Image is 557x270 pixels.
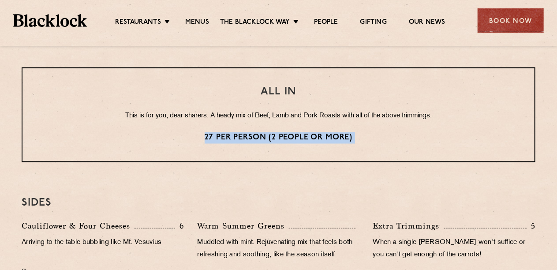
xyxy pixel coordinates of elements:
h3: ALL IN [40,86,517,97]
p: 6 [175,221,184,232]
p: 5 [527,221,535,232]
a: Our News [409,18,445,28]
img: BL_Textured_Logo-footer-cropped.svg [13,14,87,26]
p: 27 per person (2 people or more) [40,132,517,144]
a: The Blacklock Way [220,18,290,28]
a: Restaurants [115,18,161,28]
p: Extra Trimmings [373,220,444,232]
p: Arriving to the table bubbling like Mt. Vesuvius [22,237,184,249]
a: People [314,18,338,28]
p: Warm Summer Greens [197,220,289,232]
h3: SIDES [22,198,535,209]
a: Gifting [360,18,387,28]
p: Cauliflower & Four Cheeses [22,220,135,232]
p: This is for you, dear sharers. A heady mix of Beef, Lamb and Pork Roasts with all of the above tr... [40,111,517,122]
a: Menus [185,18,209,28]
p: When a single [PERSON_NAME] won't suffice or you can't get enough of the carrots! [373,237,535,262]
div: Book Now [478,8,544,33]
p: Muddled with mint. Rejuvenating mix that feels both refreshing and soothing, like the season itself [197,237,359,262]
